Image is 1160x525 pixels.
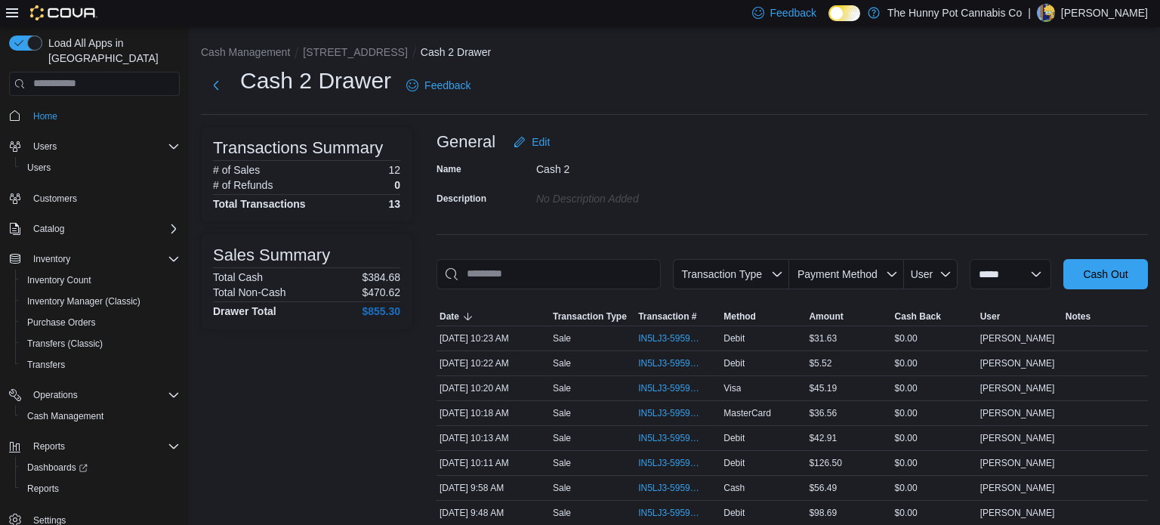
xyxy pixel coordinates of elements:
span: Feedback [770,5,816,20]
p: | [1028,4,1031,22]
span: Customers [33,193,77,205]
span: Cash Out [1083,267,1128,282]
span: Transfers [21,356,180,374]
a: Customers [27,190,83,208]
button: [STREET_ADDRESS] [303,46,407,58]
span: $31.63 [809,332,837,344]
span: User [980,310,1001,323]
a: Dashboards [21,459,94,477]
button: Catalog [3,218,186,239]
span: Transfers (Classic) [21,335,180,353]
span: Debit [723,457,745,469]
span: Transaction Type [681,268,762,280]
button: Reports [3,436,186,457]
button: Operations [3,384,186,406]
button: IN5LJ3-5959152 [638,479,717,497]
a: Home [27,107,63,125]
label: Description [437,193,486,205]
span: Method [723,310,756,323]
span: Transfers (Classic) [27,338,103,350]
div: Shannon Shute [1037,4,1055,22]
span: Cash Back [895,310,941,323]
button: Users [3,136,186,157]
span: [PERSON_NAME] [980,457,1055,469]
span: $5.52 [809,357,831,369]
span: Debit [723,332,745,344]
div: Cash 2 [536,157,739,175]
div: $0.00 [892,479,977,497]
div: $0.00 [892,329,977,347]
span: Transaction Type [553,310,627,323]
h3: Transactions Summary [213,139,383,157]
span: $126.50 [809,457,841,469]
span: Feedback [424,78,470,93]
span: Cash Management [27,410,103,422]
span: Visa [723,382,741,394]
button: Transaction Type [550,307,635,326]
button: Cash Management [201,46,290,58]
p: Sale [553,357,571,369]
div: $0.00 [892,379,977,397]
div: [DATE] 10:18 AM [437,404,550,422]
button: Cash Out [1063,259,1148,289]
span: [PERSON_NAME] [980,357,1055,369]
span: Operations [27,386,180,404]
span: Inventory Count [21,271,180,289]
span: Edit [532,134,550,150]
button: Cash Management [15,406,186,427]
button: Home [3,105,186,127]
span: IN5LJ3-5959251 [638,382,702,394]
a: Reports [21,480,65,498]
span: Transfers [27,359,65,371]
span: Cash Management [21,407,180,425]
button: User [977,307,1063,326]
div: No Description added [536,187,739,205]
div: [DATE] 9:58 AM [437,479,550,497]
h6: Total Cash [213,271,263,283]
span: IN5LJ3-5959262 [638,357,702,369]
button: Catalog [27,220,70,238]
span: Debit [723,432,745,444]
h3: Sales Summary [213,246,330,264]
span: Purchase Orders [21,313,180,332]
button: Reports [15,478,186,499]
button: Users [15,157,186,178]
a: Transfers (Classic) [21,335,109,353]
button: IN5LJ3-5959251 [638,379,717,397]
span: Purchase Orders [27,317,96,329]
button: Amount [806,307,891,326]
p: The Hunny Pot Cannabis Co [887,4,1022,22]
p: $384.68 [362,271,400,283]
span: Operations [33,389,78,401]
p: Sale [553,457,571,469]
button: Reports [27,437,71,456]
span: Home [27,107,180,125]
button: Transfers [15,354,186,375]
div: $0.00 [892,454,977,472]
span: Reports [33,440,65,452]
button: Transaction # [635,307,720,326]
span: Reports [27,437,180,456]
a: Cash Management [21,407,110,425]
p: $470.62 [362,286,400,298]
span: Reports [21,480,180,498]
span: Amount [809,310,843,323]
span: IN5LJ3-5959113 [638,507,702,519]
span: Users [27,162,51,174]
button: Inventory Count [15,270,186,291]
span: Notes [1066,310,1091,323]
span: [PERSON_NAME] [980,332,1055,344]
span: MasterCard [723,407,771,419]
span: $36.56 [809,407,837,419]
span: Reports [27,483,59,495]
button: Users [27,137,63,156]
span: Dashboards [21,459,180,477]
span: [PERSON_NAME] [980,482,1055,494]
button: Edit [507,127,556,157]
button: Cash Back [892,307,977,326]
button: Operations [27,386,84,404]
p: 0 [394,179,400,191]
span: IN5LJ3-5959152 [638,482,702,494]
button: Transaction Type [673,259,789,289]
button: Method [720,307,806,326]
